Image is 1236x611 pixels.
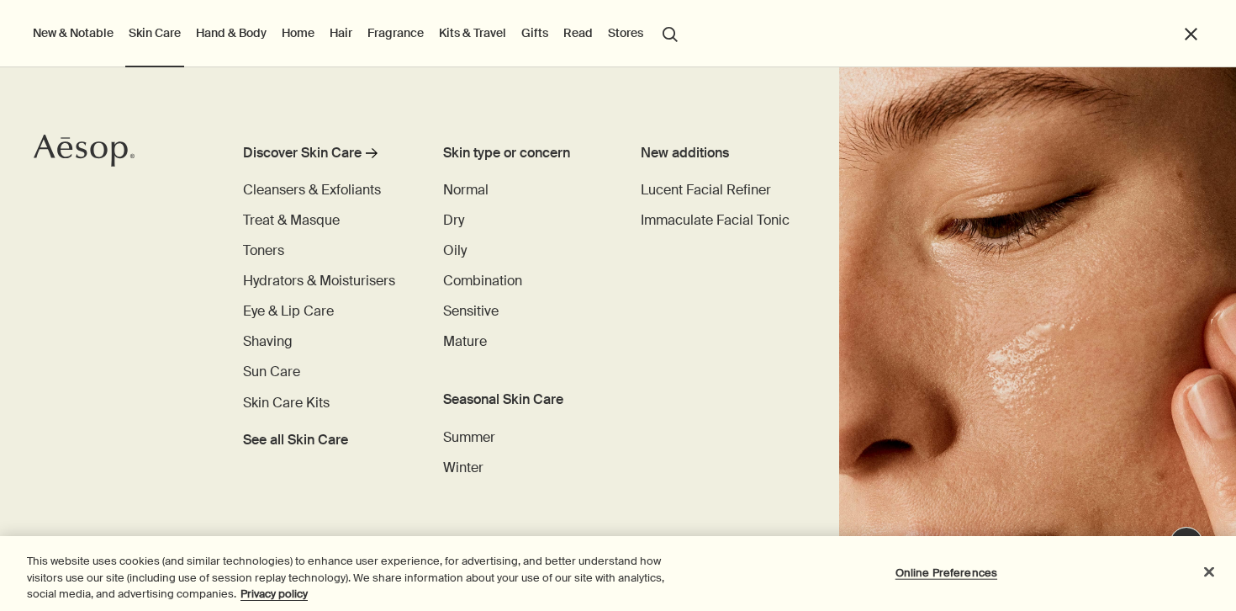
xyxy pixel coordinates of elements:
[560,22,596,44] a: Read
[443,301,499,321] a: Sensitive
[243,210,340,231] a: Treat & Masque
[243,143,405,170] a: Discover Skin Care
[443,180,489,200] a: Normal
[278,22,318,44] a: Home
[641,210,790,231] a: Immaculate Facial Tonic
[34,134,135,167] svg: Aesop
[839,67,1236,611] img: Woman holding her face with her hands
[443,459,483,476] span: Winter
[443,143,605,163] h3: Skin type or concern
[1191,553,1228,590] button: Close
[243,423,348,450] a: See all Skin Care
[243,393,330,413] a: Skin Care Kits
[641,181,771,199] span: Lucent Facial Refiner
[243,302,334,320] span: Eye & Lip Care
[29,130,139,176] a: Aesop
[641,180,771,200] a: Lucent Facial Refiner
[436,22,510,44] a: Kits & Travel
[443,332,487,352] a: Mature
[605,22,647,44] button: Stores
[125,22,184,44] a: Skin Care
[894,555,999,589] button: Online Preferences, Opens the preference center dialog
[243,271,395,291] a: Hydrators & Moisturisers
[443,211,464,229] span: Dry
[243,241,284,261] a: Toners
[193,22,270,44] a: Hand & Body
[443,210,464,231] a: Dry
[243,362,300,382] a: Sun Care
[27,553,680,603] div: This website uses cookies (and similar technologies) to enhance user experience, for advertising,...
[243,211,340,229] span: Treat & Masque
[1170,527,1203,561] button: Live Assistance
[243,363,300,380] span: Sun Care
[443,428,495,446] span: Summer
[29,22,117,44] button: New & Notable
[326,22,356,44] a: Hair
[243,430,348,450] span: See all Skin Care
[243,332,293,352] a: Shaving
[364,22,427,44] a: Fragrance
[443,272,522,290] span: Combination
[443,390,605,410] h3: Seasonal Skin Care
[655,17,685,49] button: Open search
[443,271,522,291] a: Combination
[243,143,362,163] div: Discover Skin Care
[243,332,293,350] span: Shaving
[243,242,284,259] span: Toners
[243,272,395,290] span: Hydrators & Moisturisers
[243,301,334,321] a: Eye & Lip Care
[443,332,487,350] span: Mature
[641,211,790,229] span: Immaculate Facial Tonic
[443,241,467,261] a: Oily
[443,428,495,448] a: Summer
[443,458,483,478] a: Winter
[1181,24,1201,44] button: Close the Menu
[443,181,489,199] span: Normal
[240,587,308,601] a: More information about your privacy, opens in a new tab
[518,22,552,44] a: Gifts
[243,180,381,200] a: Cleansers & Exfoliants
[443,242,467,259] span: Oily
[243,394,330,412] span: Skin Care Kits
[443,302,499,320] span: Sensitive
[243,181,381,199] span: Cleansers & Exfoliants
[641,143,802,163] div: New additions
